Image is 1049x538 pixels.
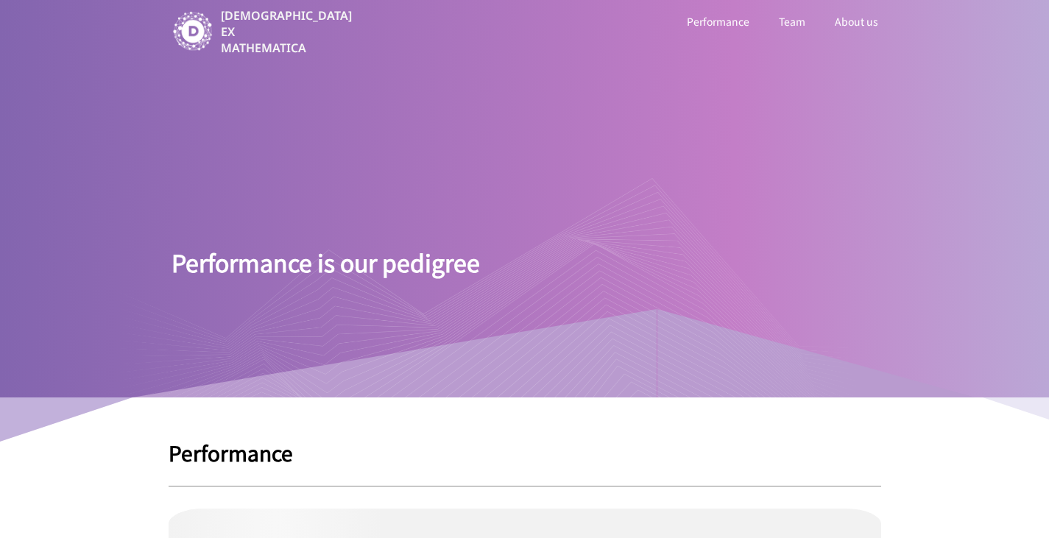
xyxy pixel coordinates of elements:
h1: Performance [169,442,881,464]
img: image [172,10,214,53]
a: About us [832,12,881,31]
a: Performance [684,12,752,31]
p: [DEMOGRAPHIC_DATA] EX MATHEMATICA [221,7,355,56]
a: Team [776,12,808,31]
